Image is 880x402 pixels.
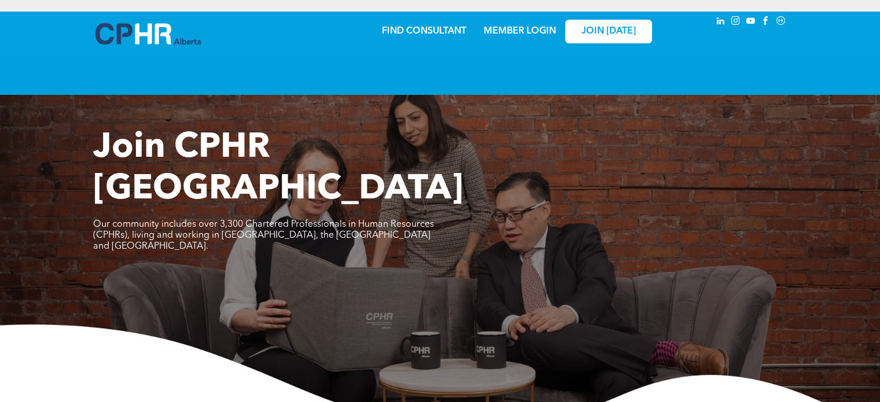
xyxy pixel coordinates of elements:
[484,27,556,36] a: MEMBER LOGIN
[775,14,787,30] a: Social network
[565,20,652,43] a: JOIN [DATE]
[93,220,434,251] span: Our community includes over 3,300 Chartered Professionals in Human Resources (CPHRs), living and ...
[382,27,466,36] a: FIND CONSULTANT
[730,14,742,30] a: instagram
[715,14,727,30] a: linkedin
[745,14,757,30] a: youtube
[581,26,636,37] span: JOIN [DATE]
[95,23,201,45] img: A blue and white logo for cp alberta
[760,14,772,30] a: facebook
[93,131,463,207] span: Join CPHR [GEOGRAPHIC_DATA]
